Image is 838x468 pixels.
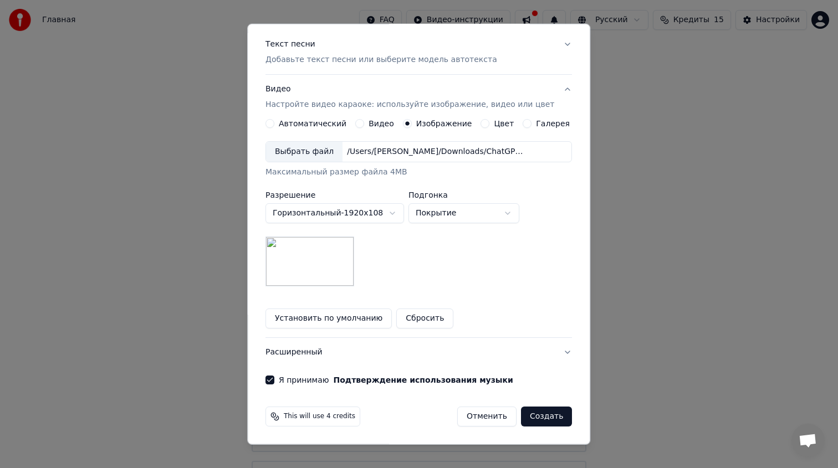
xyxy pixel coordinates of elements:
[266,142,343,162] div: Выбрать файл
[457,407,517,426] button: Отменить
[416,120,472,127] label: Изображение
[265,119,572,337] div: ВидеоНастройте видео караоке: используйте изображение, видео или цвет
[265,75,572,119] button: ВидеоНастройте видео караоке: используйте изображение, видео или цвет
[494,120,514,127] label: Цвет
[334,376,513,384] button: Я принимаю
[284,412,355,421] span: This will use 4 credits
[265,167,572,178] div: Максимальный размер файла 4MB
[265,54,497,65] p: Добавьте текст песни или выберите модель автотекста
[279,120,346,127] label: Автоматический
[265,99,554,110] p: Настройте видео караоке: используйте изображение, видео или цвет
[265,30,572,74] button: Текст песниДобавьте текст песни или выберите модель автотекста
[521,407,572,426] button: Создать
[343,146,531,157] div: /Users/[PERSON_NAME]/Downloads/ChatGPT Image [DATE], 13_10_04.png
[279,376,513,384] label: Я принимаю
[265,191,404,199] label: Разрешение
[265,338,572,367] button: Расширенный
[536,120,570,127] label: Галерея
[265,308,392,328] button: Установить по умолчанию
[369,120,394,127] label: Видео
[397,308,454,328] button: Сбросить
[265,39,315,50] div: Текст песни
[408,191,519,199] label: Подгонка
[265,84,554,110] div: Видео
